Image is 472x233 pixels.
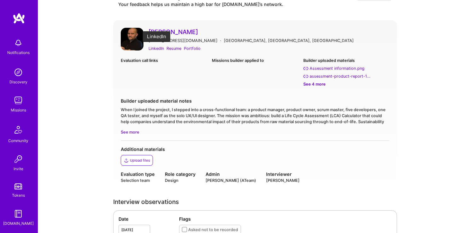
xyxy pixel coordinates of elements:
a: [PERSON_NAME] [149,28,389,36]
div: [DOMAIN_NAME] [3,220,34,227]
a: assessment-product-report-1024x768.png [303,73,389,80]
i: Assessment information.png [303,66,308,71]
a: LinkedIn [149,45,164,52]
div: Missions [11,107,26,113]
a: User Avatar [121,28,143,52]
img: User Avatar [121,28,143,51]
div: Builder uploaded material notes [121,98,389,104]
div: Flags [179,216,392,222]
div: Design [165,177,195,183]
div: Additional materials [121,146,389,152]
img: bell [12,37,25,49]
span: See more [121,129,389,135]
a: Resume [166,45,181,52]
div: Builder uploaded materials [303,57,389,64]
img: logo [13,13,25,24]
img: Community [11,122,26,137]
div: Interview observations [113,199,397,205]
div: Community [8,137,28,144]
div: [GEOGRAPHIC_DATA], [GEOGRAPHIC_DATA], [GEOGRAPHIC_DATA] [224,37,354,44]
div: Admin [206,171,256,177]
div: Evaluation type [121,171,155,177]
div: [PERSON_NAME] (ATeam) [206,177,256,183]
div: Tokens [12,192,25,199]
img: tokens [15,183,22,189]
img: guide book [12,207,25,220]
a: Assessment information.png [303,65,389,72]
div: Discovery [9,79,27,85]
div: Missions builder applied to [212,57,298,64]
div: Upload files [130,158,150,163]
div: Interviewer [266,171,300,177]
div: When I joined the project, I stepped into a cross-functional team: a product manager, product own... [121,107,389,125]
img: discovery [12,66,25,79]
div: Notifications [7,49,30,56]
a: Portfolio [184,45,201,52]
i: icon Upload2 [124,158,129,163]
div: Assessment information.png [310,65,364,72]
div: Role category [165,171,195,177]
i: assessment-product-report-1024x768.png [303,74,308,79]
div: Evaluation call links [121,57,207,64]
div: Date [119,216,174,222]
div: Selection team [121,177,155,183]
div: See 4 more [303,81,389,87]
div: · [220,37,221,44]
img: Invite [12,153,25,165]
div: [PERSON_NAME] [266,177,300,183]
div: assessment-product-report-1024x768.png [310,73,373,80]
div: Asked not to be recorded [188,226,238,233]
div: Invite [14,165,23,172]
div: [EMAIL_ADDRESS][DOMAIN_NAME] [149,37,218,44]
img: teamwork [12,94,25,107]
